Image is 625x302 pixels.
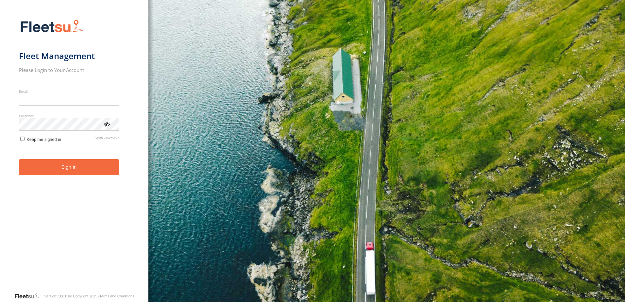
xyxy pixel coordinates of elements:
[19,159,119,175] button: Sign in
[19,16,130,292] form: main
[19,89,119,94] label: Email
[20,137,25,141] input: Keep me signed in
[19,113,119,118] label: Password
[99,294,134,298] a: Terms and Conditions
[103,121,110,127] div: ViewPassword
[26,137,61,142] span: Keep me signed in
[14,293,44,299] a: Visit our Website
[19,51,119,61] h1: Fleet Management
[19,67,119,73] h2: Please Login to Your Account
[44,294,69,298] div: Version: 308.01
[93,136,119,142] a: Forgot password?
[69,294,134,298] div: © Copyright 2025 -
[19,18,84,35] img: Fleetsu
